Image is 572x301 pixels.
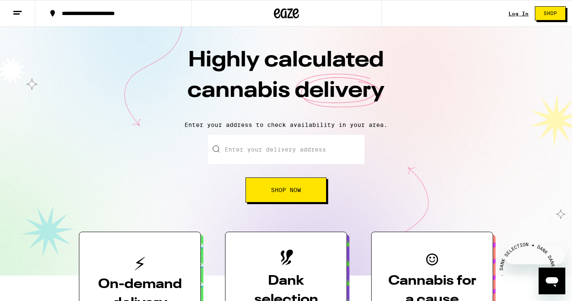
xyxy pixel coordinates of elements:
[8,121,564,128] p: Enter your address to check availability in your area.
[246,177,326,202] button: Shop Now
[140,46,432,115] h1: Highly calculated cannabis delivery
[509,11,529,16] a: Log In
[505,246,565,264] iframe: Message from company
[271,187,301,193] span: Shop Now
[208,135,364,164] input: Enter your delivery address
[535,6,566,20] button: Shop
[529,6,572,20] a: Shop
[539,268,565,294] iframe: Button to launch messaging window
[544,11,557,16] span: Shop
